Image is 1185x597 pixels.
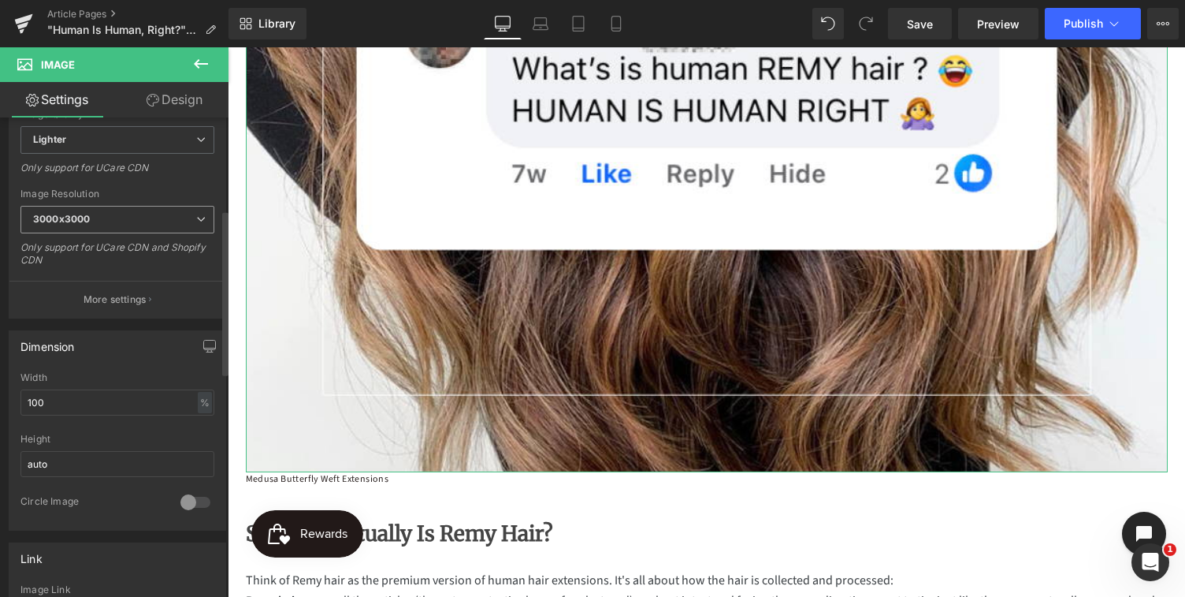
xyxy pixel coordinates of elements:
a: Laptop [522,8,559,39]
p: means all the cuticles (the outer protective layer of each strand) are kept intact and facing the... [18,544,940,565]
b: So What Actually Is Remy Hair? [18,473,325,499]
button: Redo [850,8,882,39]
button: Undo [812,8,844,39]
span: Image [41,58,75,71]
a: New Library [228,8,306,39]
div: Link [20,543,43,565]
p: Think of Remy hair as the premium version of human hair extensions. It's all about how the hair i... [18,524,940,544]
div: Dimension [20,331,75,353]
b: Lighter [33,133,66,145]
a: Mobile [597,8,635,39]
div: Circle Image [20,495,165,512]
div: % [198,392,212,413]
p: More settings [84,293,147,307]
div: Image Resolution [20,188,214,200]
strong: Remy hair [18,545,72,562]
span: Preview [977,16,1020,32]
span: Publish [1064,17,1103,30]
button: More [1147,8,1179,39]
div: Only support for UCare CDN [20,162,214,185]
span: 1 [1164,543,1176,556]
a: Design [117,82,232,118]
b: 3000x3000 [33,213,90,225]
div: Width [20,372,214,383]
iframe: Button to open loyalty program pop-up [24,463,136,510]
button: Publish [1045,8,1141,39]
div: Height [20,434,214,445]
span: Save [907,16,933,32]
a: Desktop [484,8,522,39]
a: Tablet [559,8,597,39]
div: Image Link [20,584,214,595]
a: Article Pages [47,8,228,21]
input: auto [20,451,214,477]
div: Only support for UCare CDN and Shopify CDN [20,241,214,277]
iframe: Intercom live chat [1131,543,1169,581]
input: auto [20,390,214,416]
p: Medusa Butterfly Weft Extensions [18,425,940,439]
span: Library [258,17,295,31]
button: More settings [9,281,225,318]
span: "Human Is Human, Right?" Why Remy Hair Actually Matters [47,24,199,36]
a: Preview [958,8,1038,39]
